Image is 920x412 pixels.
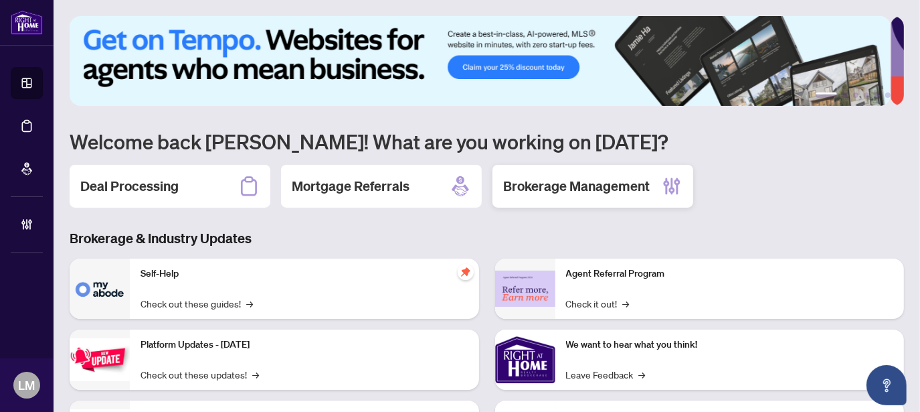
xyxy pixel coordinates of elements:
h2: Brokerage Management [503,177,650,196]
a: Leave Feedback→ [566,367,646,382]
span: → [639,367,646,382]
button: 5 [875,92,880,98]
img: Agent Referral Program [495,271,555,307]
a: Check out these guides!→ [141,296,253,311]
h2: Deal Processing [80,177,179,196]
button: 2 [842,92,848,98]
img: We want to hear what you think! [495,330,555,390]
button: 3 [853,92,858,98]
span: → [246,296,253,311]
p: Platform Updates - [DATE] [141,338,468,352]
span: pushpin [458,264,474,280]
span: → [252,367,259,382]
button: 6 [885,92,891,98]
button: 4 [864,92,869,98]
img: Slide 0 [70,16,891,106]
a: Check it out!→ [566,296,630,311]
p: We want to hear what you think! [566,338,894,352]
img: Platform Updates - July 21, 2025 [70,338,130,381]
h3: Brokerage & Industry Updates [70,229,904,248]
button: 1 [816,92,837,98]
span: → [623,296,630,311]
img: logo [11,10,43,35]
h2: Mortgage Referrals [292,177,409,196]
a: Check out these updates!→ [141,367,259,382]
img: Self-Help [70,259,130,319]
p: Self-Help [141,267,468,281]
button: Open asap [866,365,907,405]
span: LM [19,376,35,395]
p: Agent Referral Program [566,267,894,281]
h1: Welcome back [PERSON_NAME]! What are you working on [DATE]? [70,129,904,154]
